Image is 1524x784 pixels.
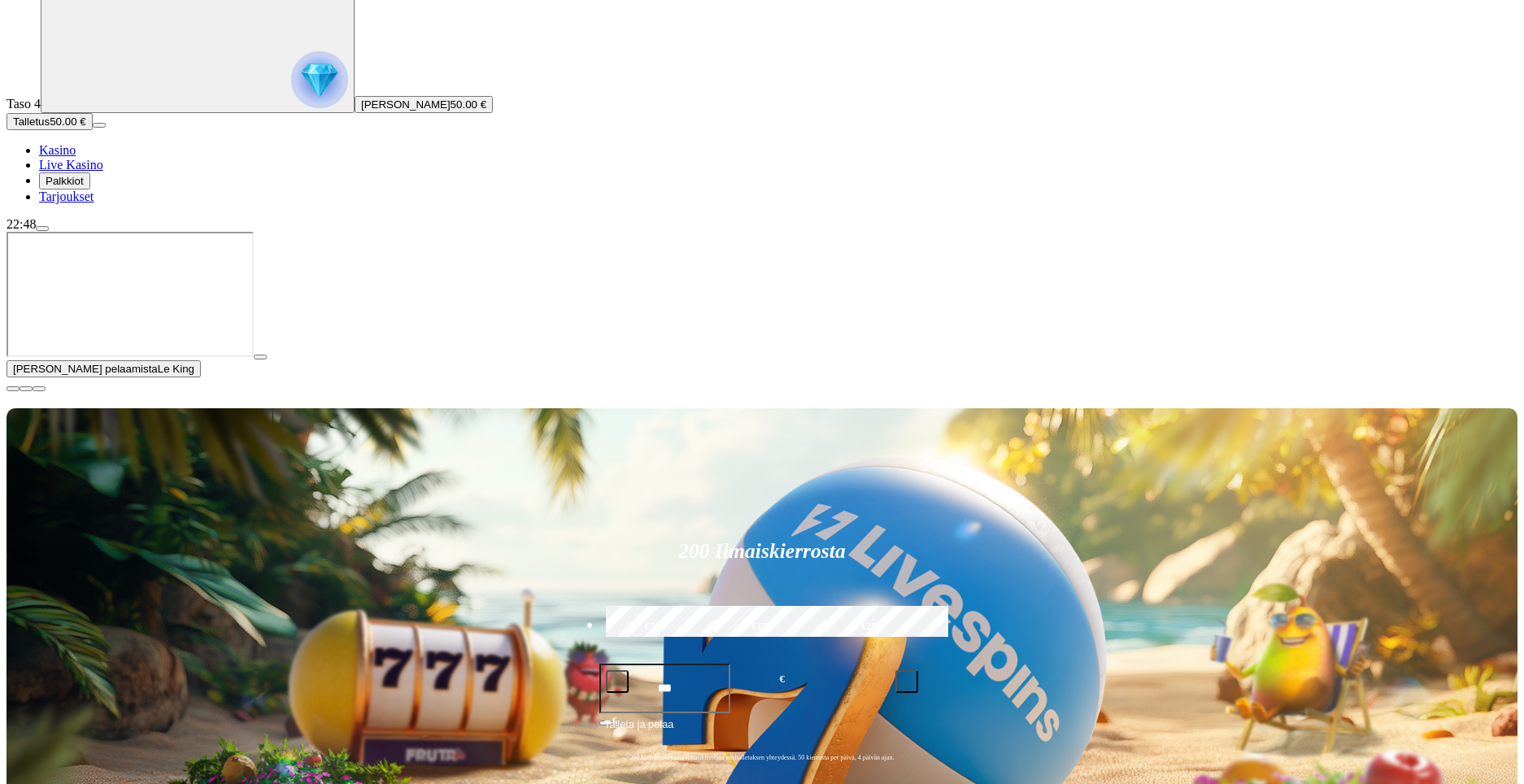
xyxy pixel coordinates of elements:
[604,716,673,746] span: Talleta ja pelaa
[361,98,451,111] span: [PERSON_NAME]
[33,386,46,391] button: fullscreen icon
[39,143,76,157] a: Kasino
[93,123,106,128] button: menu
[158,363,194,375] span: Le King
[254,355,267,359] button: play icon
[39,189,94,203] a: Tarjoukset
[780,672,785,687] span: €
[7,97,41,111] span: Taso 4
[606,670,629,693] button: minus icon
[7,113,93,130] button: Talletusplus icon50.00 €
[7,386,20,391] button: close icon
[7,143,1517,204] nav: Main menu
[451,98,486,111] span: 50.00 €
[46,175,84,187] span: Palkkiot
[7,360,201,377] button: [PERSON_NAME] pelaamistaLe King
[355,96,493,113] button: [PERSON_NAME]50.00 €
[712,603,812,651] label: €150
[599,716,925,747] button: Talleta ja pelaa
[39,158,103,172] a: Live Kasino
[7,217,36,231] span: 22:48
[39,172,90,189] button: Palkkiot
[291,51,348,108] img: reward progress
[895,670,918,693] button: plus icon
[20,386,33,391] button: chevron-down icon
[612,715,617,725] span: €
[50,115,85,128] span: 50.00 €
[602,603,703,651] label: €50
[7,232,254,357] iframe: Le King
[13,115,50,128] span: Talletus
[36,226,49,231] button: menu
[821,603,922,651] label: €250
[13,363,158,375] span: [PERSON_NAME] pelaamista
